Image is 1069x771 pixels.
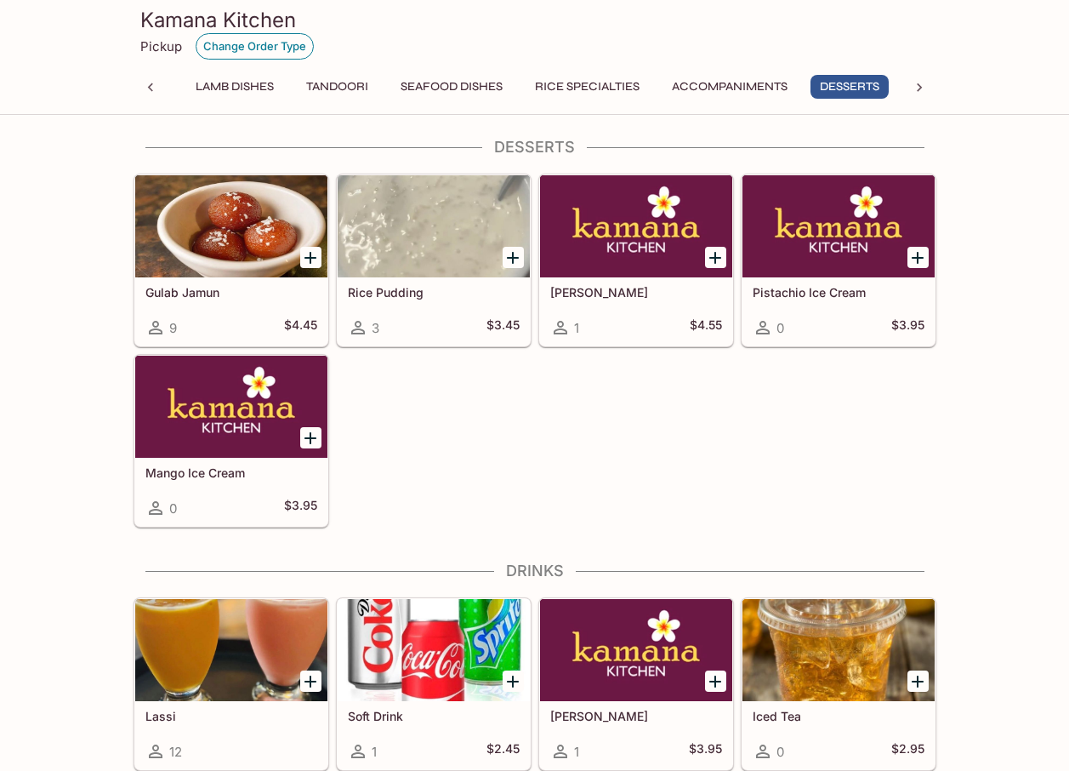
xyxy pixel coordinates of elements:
a: Pistachio Ice Cream0$3.95 [742,174,935,346]
button: Tandoori [297,75,378,99]
h5: Lassi [145,709,317,723]
div: Masala Chai [540,599,732,701]
div: Gulab Jamun [135,175,327,277]
span: 1 [574,744,579,760]
span: 1 [574,320,579,336]
h5: $3.45 [486,317,520,338]
button: Add Lassi [300,671,321,692]
button: Add Gulab Jamun [300,247,321,268]
a: Iced Tea0$2.95 [742,598,935,770]
button: Add Masala Chai [705,671,726,692]
h5: [PERSON_NAME] [550,709,722,723]
a: Rice Pudding3$3.45 [337,174,531,346]
button: Add Soft Drink [503,671,524,692]
h5: [PERSON_NAME] [550,285,722,300]
span: 0 [776,320,784,336]
h5: Iced Tea [753,709,924,723]
h4: Desserts [134,138,936,157]
h5: $3.95 [689,741,722,762]
div: Gajar Halwa [540,175,732,277]
a: Mango Ice Cream0$3.95 [134,355,328,527]
h5: $4.45 [284,317,317,338]
h5: $3.95 [891,317,924,338]
span: 1 [372,744,377,760]
a: [PERSON_NAME]1$3.95 [539,598,733,770]
button: Rice Specialties [526,75,649,99]
div: Lassi [135,599,327,701]
div: Soft Drink [338,599,530,701]
h5: $2.95 [891,741,924,762]
span: 3 [372,320,379,336]
div: Iced Tea [742,599,935,701]
button: Add Mango Ice Cream [300,427,321,448]
h5: Mango Ice Cream [145,465,317,480]
a: [PERSON_NAME]1$4.55 [539,174,733,346]
h4: Drinks [134,562,936,580]
button: Add Iced Tea [907,671,929,692]
h5: $4.55 [690,317,722,338]
h5: $3.95 [284,498,317,518]
h5: Rice Pudding [348,285,520,300]
a: Gulab Jamun9$4.45 [134,174,328,346]
button: Lamb Dishes [186,75,283,99]
a: Lassi12 [134,598,328,770]
button: Add Pistachio Ice Cream [907,247,929,268]
span: 9 [169,320,177,336]
button: Add Gajar Halwa [705,247,726,268]
span: 12 [169,744,182,760]
button: Accompaniments [662,75,797,99]
h5: Soft Drink [348,709,520,723]
button: Desserts [810,75,889,99]
span: 0 [169,500,177,517]
div: Pistachio Ice Cream [742,175,935,277]
p: Pickup [140,38,182,54]
div: Mango Ice Cream [135,356,327,458]
span: 0 [776,744,784,760]
a: Soft Drink1$2.45 [337,598,531,770]
div: Rice Pudding [338,175,530,277]
button: Seafood Dishes [391,75,512,99]
button: Add Rice Pudding [503,247,524,268]
button: Change Order Type [196,33,314,60]
h5: $2.45 [486,741,520,762]
h5: Pistachio Ice Cream [753,285,924,300]
h5: Gulab Jamun [145,285,317,300]
h3: Kamana Kitchen [140,7,930,33]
